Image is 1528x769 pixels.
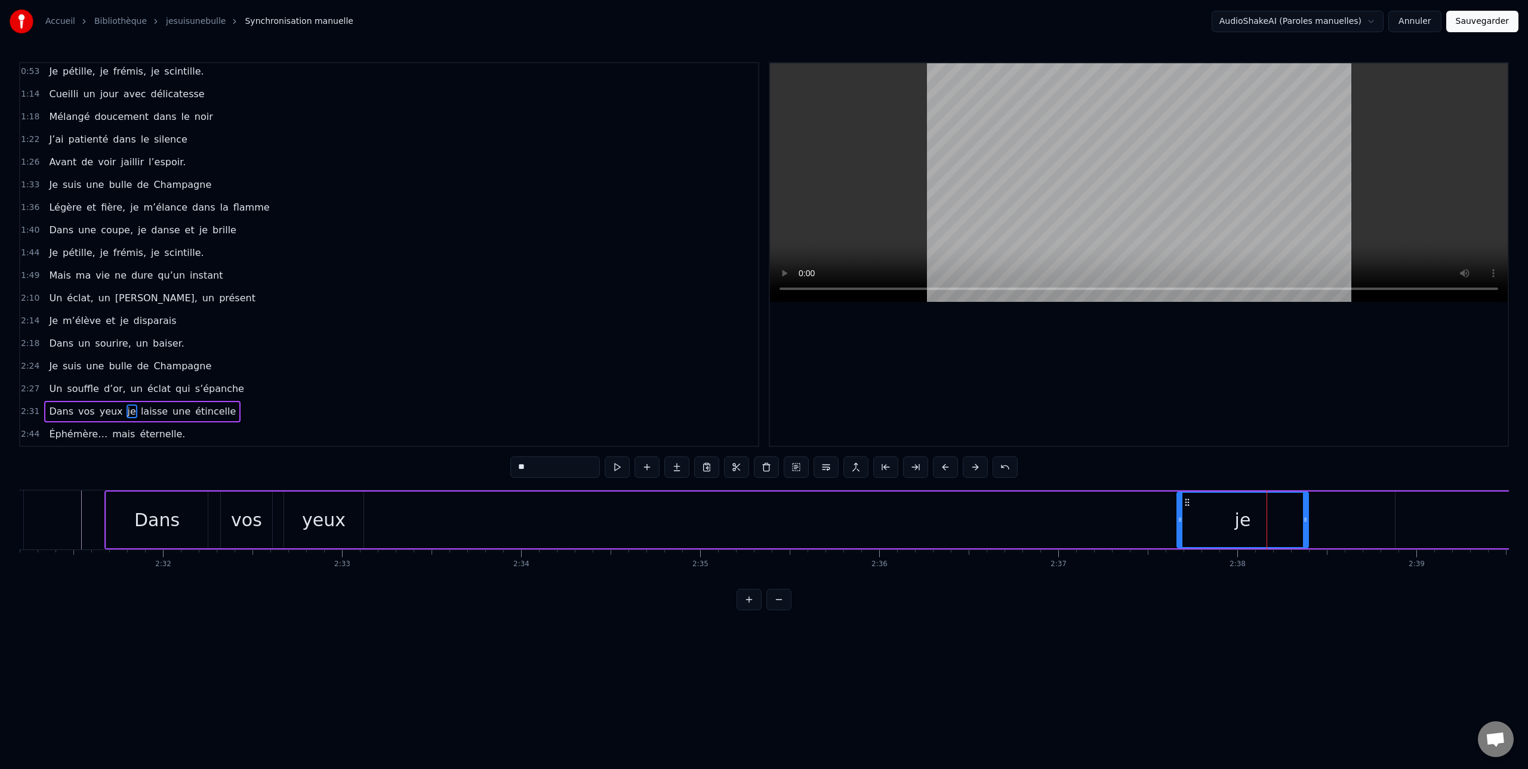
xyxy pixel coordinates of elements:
[155,560,171,569] div: 2:32
[48,110,91,123] span: Mélangé
[1478,721,1514,757] div: Ouvrir le chat
[48,359,59,373] span: Je
[194,404,237,418] span: étincelle
[135,178,150,192] span: de
[129,200,140,214] span: je
[143,200,189,214] span: m’élance
[134,507,180,533] div: Dans
[130,382,144,396] span: un
[85,359,105,373] span: une
[21,224,39,236] span: 1:40
[150,246,161,260] span: je
[163,64,205,78] span: scintille.
[48,132,64,146] span: J’ai
[66,291,94,305] span: éclat,
[140,404,169,418] span: laisse
[133,314,178,328] span: disparais
[194,382,245,396] span: s’épanche
[871,560,888,569] div: 2:36
[61,246,97,260] span: pétille,
[1409,560,1425,569] div: 2:39
[184,223,196,237] span: et
[245,16,353,27] span: Synchronisation manuelle
[138,427,186,441] span: éternelle.
[302,507,346,533] div: yeux
[1050,560,1067,569] div: 2:37
[201,291,215,305] span: un
[119,155,145,169] span: jaillir
[153,132,189,146] span: silence
[21,338,39,350] span: 2:18
[152,359,212,373] span: Champagne
[113,268,128,282] span: ne
[147,155,187,169] span: l’espoir.
[48,291,63,305] span: Un
[103,382,127,396] span: d’or,
[100,200,127,214] span: fière,
[48,336,75,350] span: Dans
[97,291,112,305] span: un
[21,66,39,78] span: 0:53
[61,178,82,192] span: suis
[1235,507,1251,533] div: je
[48,223,75,237] span: Dans
[77,223,97,237] span: une
[163,246,205,260] span: scintille.
[75,268,92,282] span: ma
[45,16,75,27] a: Accueil
[48,155,78,169] span: Avant
[94,16,147,27] a: Bibliothèque
[48,64,59,78] span: Je
[94,336,132,350] span: sourire,
[231,507,262,533] div: vos
[218,291,257,305] span: présent
[198,223,209,237] span: je
[180,110,191,123] span: le
[82,87,96,101] span: un
[135,359,150,373] span: de
[48,404,75,418] span: Dans
[218,200,229,214] span: la
[21,202,39,214] span: 1:36
[140,132,150,146] span: le
[114,291,199,305] span: [PERSON_NAME],
[99,64,110,78] span: je
[21,270,39,282] span: 1:49
[1230,560,1246,569] div: 2:38
[21,134,39,146] span: 1:22
[21,383,39,395] span: 2:27
[104,314,116,328] span: et
[1388,11,1441,32] button: Annuler
[94,268,111,282] span: vie
[67,132,110,146] span: patienté
[150,223,181,237] span: danse
[21,179,39,191] span: 1:33
[232,200,271,214] span: flamme
[61,64,97,78] span: pétille,
[77,336,91,350] span: un
[77,404,96,418] span: vos
[1446,11,1518,32] button: Sauvegarder
[513,560,529,569] div: 2:34
[334,560,350,569] div: 2:33
[156,268,186,282] span: qu’un
[85,178,105,192] span: une
[122,87,147,101] span: avec
[48,178,59,192] span: Je
[107,359,133,373] span: bulle
[112,132,137,146] span: dans
[61,359,82,373] span: suis
[48,427,109,441] span: Éphémère…
[21,428,39,440] span: 2:44
[130,268,154,282] span: dure
[21,406,39,418] span: 2:31
[166,16,226,27] a: jesuisunebulle
[10,10,33,33] img: youka
[21,360,39,372] span: 2:24
[21,247,39,259] span: 1:44
[150,87,206,101] span: délicatesse
[80,155,94,169] span: de
[146,382,172,396] span: éclat
[152,110,177,123] span: dans
[107,178,133,192] span: bulle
